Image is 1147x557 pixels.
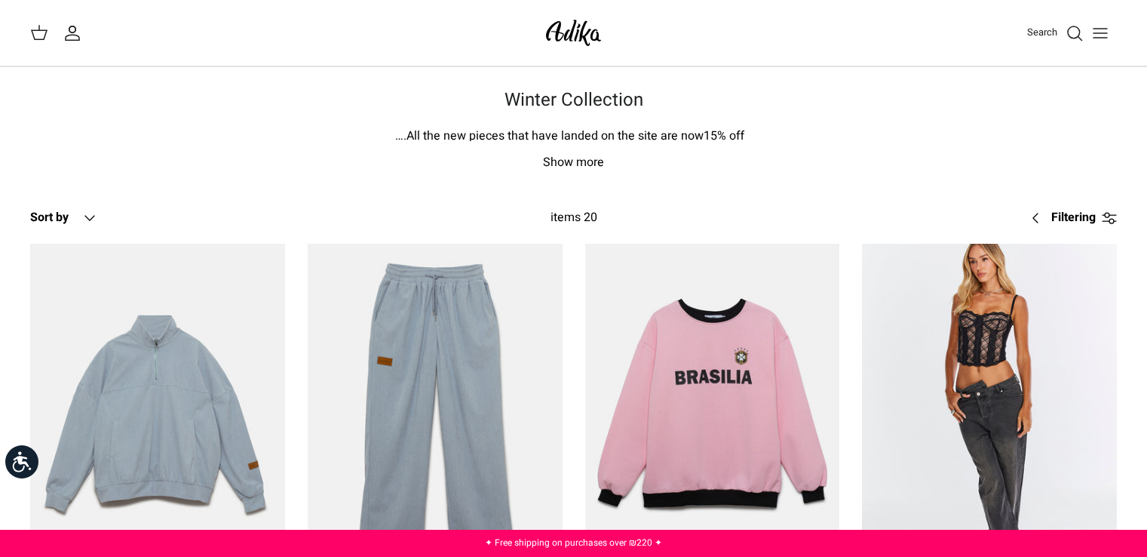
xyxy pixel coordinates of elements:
[1027,25,1057,39] font: Search
[704,127,717,145] font: 15
[403,127,744,145] font: % off.
[485,536,662,549] a: ✦ Free shipping on purchases over ₪220 ✦
[550,208,597,226] font: 20 items
[1051,208,1096,226] font: Filtering
[406,127,704,145] font: All the new pieces that have landed on the site are now
[1084,17,1117,50] button: Toggle menu
[504,87,643,113] font: Winter Collection
[543,153,604,171] font: Show more
[541,15,606,51] img: Adika IL
[63,24,87,42] a: My account
[30,208,69,226] font: Sort by
[1027,24,1084,42] a: Search
[30,202,99,235] button: Sort by
[1021,200,1117,236] a: Filtering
